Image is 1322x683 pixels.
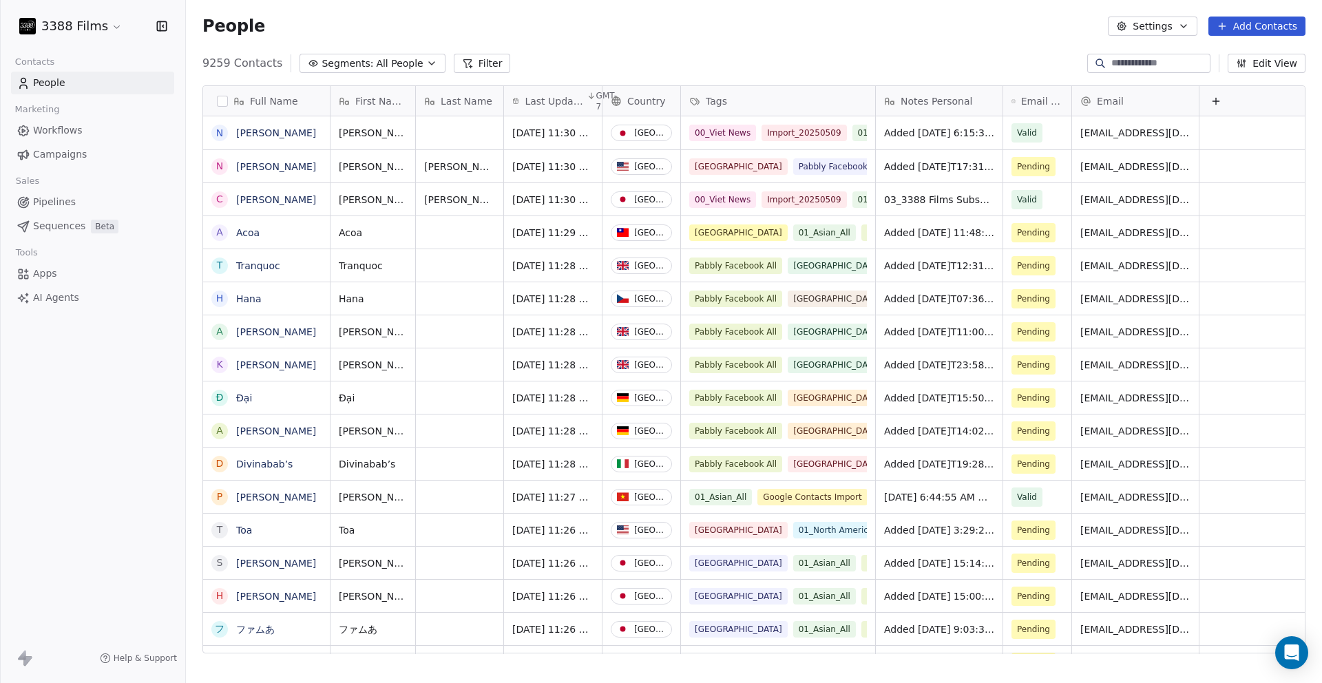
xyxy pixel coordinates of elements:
span: Added [DATE]T17:31:35+0000 via Pabbly Connect, Location Country: [GEOGRAPHIC_DATA], Facebook Lead... [884,160,994,174]
div: A [216,423,223,438]
span: Pending [1017,589,1050,603]
div: Last Updated DateGMT-7 [504,86,602,116]
span: Added [DATE]T23:58:54+0000 via Pabbly Connect, Location Country: [GEOGRAPHIC_DATA], Facebook Lead... [884,358,994,372]
span: [EMAIL_ADDRESS][DOMAIN_NAME] [1080,193,1190,207]
span: 03_3388 Films Subscribers_AllPages_20241028OnWard, Location Country: [GEOGRAPHIC_DATA], Date: [DA... [884,193,994,207]
a: [PERSON_NAME] [236,492,316,503]
span: 01_Asian_All [793,621,856,638]
span: [DATE] 11:29 AM [512,226,594,240]
div: Last Name [416,86,503,116]
span: [PERSON_NAME] [339,424,407,438]
div: H [216,291,224,306]
span: Segments: [322,56,373,71]
span: Pending [1017,358,1050,372]
a: [PERSON_NAME] [236,194,316,205]
span: Pabbly Facebook All [689,324,782,340]
div: [GEOGRAPHIC_DATA] [634,492,666,502]
span: Added [DATE]T14:02:59+0000 via Pabbly Connect, Location Country: DE, Facebook Leads Form. [884,424,994,438]
span: Added [DATE]T15:50:06+0000 via Pabbly Connect, Location Country: DE, Facebook Leads Form. [884,391,994,405]
span: Pending [1017,622,1050,636]
span: Added [DATE]T19:28:29+0000 via Pabbly Connect, Location Country: IT, Facebook Leads Form. [884,457,994,471]
span: 01_Asian_All [852,191,915,208]
div: grid [330,116,1306,654]
button: Edit View [1228,54,1305,73]
div: A [216,225,223,240]
a: [PERSON_NAME] [236,161,316,172]
a: [PERSON_NAME] [236,359,316,370]
span: [EMAIL_ADDRESS][DOMAIN_NAME] [1080,589,1190,603]
span: 00_Viet News [689,125,756,141]
span: Added [DATE] 15:14:28 via Pabbly Connect, Location Country: [GEOGRAPHIC_DATA], 3388 Films Subscri... [884,556,994,570]
span: [DATE] 11:28 AM [512,325,594,339]
span: [DATE] 11:26 AM [512,589,594,603]
span: [DATE] 11:28 AM [512,457,594,471]
img: 3388Films_Logo_White.jpg [19,18,36,34]
span: Pabbly Facebook All [689,456,782,472]
div: [GEOGRAPHIC_DATA] [634,327,666,337]
span: [EMAIL_ADDRESS][DOMAIN_NAME] [1080,126,1190,140]
span: [GEOGRAPHIC_DATA] [689,621,788,638]
span: [GEOGRAPHIC_DATA] [689,654,788,671]
a: Đại [236,392,252,403]
span: Last Name [441,94,492,108]
span: [EMAIL_ADDRESS][DOMAIN_NAME] [1080,490,1190,504]
div: S [217,556,223,570]
span: Tranquoc [339,259,407,273]
a: [PERSON_NAME] [236,127,316,138]
span: [GEOGRAPHIC_DATA] [788,258,886,274]
span: [PERSON_NAME] [339,358,407,372]
span: [EMAIL_ADDRESS][DOMAIN_NAME] [1080,358,1190,372]
span: Pabbly Facebook All [689,258,782,274]
span: [DATE] 11:28 AM [512,424,594,438]
span: Country [627,94,666,108]
a: AI Agents [11,286,174,309]
span: Marketing [9,99,65,120]
div: [GEOGRAPHIC_DATA] [634,261,666,271]
span: [PERSON_NAME] [424,193,495,207]
div: [GEOGRAPHIC_DATA] [634,525,666,535]
span: Pabbly Facebook US [793,158,888,175]
span: Toa [339,523,407,537]
a: People [11,72,174,94]
a: [PERSON_NAME] [236,558,316,569]
span: Pabbly Website [861,224,936,241]
div: [GEOGRAPHIC_DATA] [634,591,666,601]
span: Import_20250509 [762,125,846,141]
span: Apps [33,266,57,281]
span: People [33,76,65,90]
span: [EMAIL_ADDRESS][DOMAIN_NAME] [1080,226,1190,240]
span: [EMAIL_ADDRESS][DOMAIN_NAME] [1080,292,1190,306]
span: [GEOGRAPHIC_DATA] [689,158,788,175]
div: P [217,490,222,504]
a: [PERSON_NAME] [236,425,316,437]
span: [PERSON_NAME] [339,126,407,140]
div: N [216,126,223,140]
span: Help & Support [114,653,177,664]
span: [EMAIL_ADDRESS][DOMAIN_NAME] [1080,325,1190,339]
a: [PERSON_NAME] [236,326,316,337]
span: [PERSON_NAME] [339,193,407,207]
span: Import_20250509 [762,191,846,208]
span: [EMAIL_ADDRESS][DOMAIN_NAME] [1080,457,1190,471]
span: [DATE] 11:28 AM [512,358,594,372]
div: Country [602,86,680,116]
span: Tags [706,94,727,108]
div: [GEOGRAPHIC_DATA] [634,128,666,138]
span: 01_Asian_All [852,125,915,141]
span: Google Contacts Import [757,489,867,505]
span: [EMAIL_ADDRESS][DOMAIN_NAME] [1080,556,1190,570]
div: [GEOGRAPHIC_DATA] [634,195,666,204]
span: Added [DATE] 11:48:16 via Pabbly Connect, Location Country: [GEOGRAPHIC_DATA], 3388 Films Subscri... [884,226,994,240]
span: [DATE] 11:27 AM [512,490,594,504]
span: Added [DATE]T07:36:05+0000 via Pabbly Connect, Location Country: [GEOGRAPHIC_DATA], Facebook Lead... [884,292,994,306]
span: People [202,16,265,36]
span: [EMAIL_ADDRESS][DOMAIN_NAME] [1080,622,1190,636]
div: Tags [681,86,875,116]
button: 3388 Films [17,14,125,38]
span: Sales [10,171,45,191]
span: [GEOGRAPHIC_DATA] [788,357,886,373]
span: Added [DATE] 6:15:34 via Pabbly Connect, Location Country: [GEOGRAPHIC_DATA], 3388 Films Subscrib... [884,126,994,140]
span: [DATE] 6:44:55 AM MDT, 01_3388 Films Subscribers_Popup+Banner+MAIonward, Location Country: [GEOGR... [884,490,994,504]
div: [GEOGRAPHIC_DATA] [634,228,666,238]
span: Added [DATE] 15:00:13 via Pabbly Connect, Location Country: [GEOGRAPHIC_DATA], 3388 Films Subscri... [884,589,994,603]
